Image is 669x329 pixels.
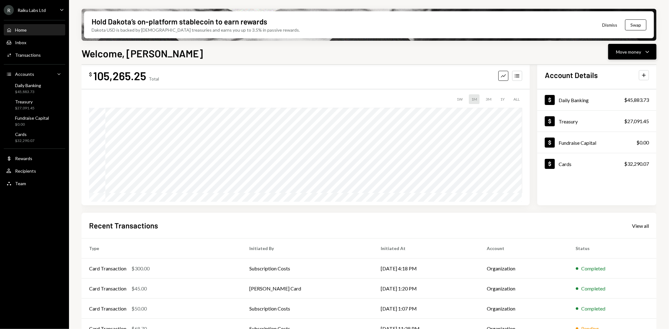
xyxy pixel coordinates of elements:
[4,5,14,15] div: R
[15,27,27,33] div: Home
[4,178,65,189] a: Team
[4,24,65,35] a: Home
[18,8,46,13] div: Raiku Labs Ltd
[4,81,65,96] a: Daily Banking$45,883.73
[15,138,35,144] div: $32,290.07
[15,122,49,127] div: $0.00
[242,238,373,258] th: Initiated By
[89,71,92,77] div: $
[632,223,649,229] div: View all
[15,40,26,45] div: Inbox
[454,94,465,104] div: 1W
[4,37,65,48] a: Inbox
[93,69,146,83] div: 105,265.25
[480,279,568,299] td: Organization
[537,153,656,174] a: Cards$32,290.07
[4,49,65,60] a: Transactions
[4,113,65,128] a: Fundraise Capital$0.00
[559,97,589,103] div: Daily Banking
[89,285,126,292] div: Card Transaction
[89,305,126,312] div: Card Transaction
[82,47,203,60] h1: Welcome, [PERSON_NAME]
[581,305,606,312] div: Completed
[568,238,656,258] th: Status
[4,97,65,112] a: Treasury$27,091.45
[498,94,507,104] div: 1Y
[636,139,649,146] div: $0.00
[632,222,649,229] a: View all
[373,299,479,319] td: [DATE] 1:07 PM
[624,160,649,168] div: $32,290.07
[4,153,65,164] a: Rewards
[625,19,646,30] button: Swap
[15,115,49,121] div: Fundraise Capital
[242,258,373,279] td: Subscription Costs
[131,305,147,312] div: $50.00
[15,132,35,137] div: Cards
[624,96,649,104] div: $45,883.73
[616,49,641,55] div: Move money
[559,140,596,146] div: Fundraise Capital
[480,238,568,258] th: Account
[373,279,479,299] td: [DATE] 1:20 PM
[149,76,159,81] div: Total
[15,106,35,111] div: $27,091.45
[469,94,480,104] div: 1M
[242,279,373,299] td: [PERSON_NAME] Card
[131,265,150,272] div: $300.00
[15,71,34,77] div: Accounts
[15,156,32,161] div: Rewards
[92,16,267,27] div: Hold Dakota’s on-platform stablecoin to earn rewards
[15,83,41,88] div: Daily Banking
[624,118,649,125] div: $27,091.45
[608,44,656,60] button: Move money
[559,161,571,167] div: Cards
[545,70,598,80] h2: Account Details
[559,118,578,124] div: Treasury
[537,89,656,110] a: Daily Banking$45,883.73
[89,220,158,231] h2: Recent Transactions
[4,68,65,80] a: Accounts
[480,299,568,319] td: Organization
[131,285,147,292] div: $45.00
[581,285,606,292] div: Completed
[242,299,373,319] td: Subscription Costs
[15,181,26,186] div: Team
[480,258,568,279] td: Organization
[483,94,494,104] div: 3M
[537,111,656,132] a: Treasury$27,091.45
[15,168,36,174] div: Recipients
[92,27,300,33] div: Dakota USD is backed by [DEMOGRAPHIC_DATA] treasuries and earns you up to 3.5% in passive rewards.
[511,94,522,104] div: ALL
[4,130,65,145] a: Cards$32,290.07
[89,265,126,272] div: Card Transaction
[594,18,625,32] button: Dismiss
[581,265,606,272] div: Completed
[15,52,41,58] div: Transactions
[15,89,41,95] div: $45,883.73
[15,99,35,104] div: Treasury
[4,165,65,176] a: Recipients
[537,132,656,153] a: Fundraise Capital$0.00
[373,238,479,258] th: Initiated At
[373,258,479,279] td: [DATE] 4:18 PM
[82,238,242,258] th: Type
